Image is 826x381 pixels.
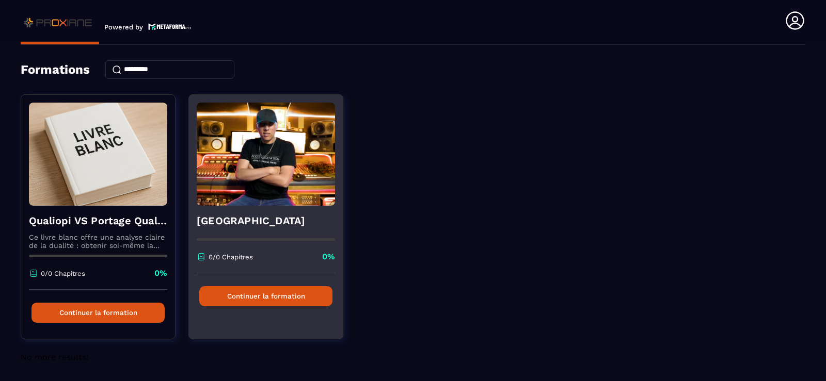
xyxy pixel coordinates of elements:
[21,94,188,352] a: formation-backgroundQualiopi VS Portage QualiopiCe livre blanc offre une analyse claire de la dua...
[21,62,90,77] h4: Formations
[197,103,335,206] img: formation-background
[29,213,167,228] h4: Qualiopi VS Portage Qualiopi
[41,270,85,277] p: 0/0 Chapitres
[104,23,143,31] p: Powered by
[209,253,253,261] p: 0/0 Chapitres
[197,213,335,228] h4: [GEOGRAPHIC_DATA]
[148,22,192,31] img: logo
[31,303,165,323] button: Continuer la formation
[29,233,167,250] p: Ce livre blanc offre une analyse claire de la dualité : obtenir soi-même la certification Qualiop...
[21,14,97,31] img: logo-branding
[322,251,335,262] p: 0%
[188,94,356,352] a: formation-background[GEOGRAPHIC_DATA]0/0 Chapitres0%Continuer la formation
[154,268,167,279] p: 0%
[21,352,88,362] span: No more results!
[199,286,332,306] button: Continuer la formation
[29,103,167,206] img: formation-background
